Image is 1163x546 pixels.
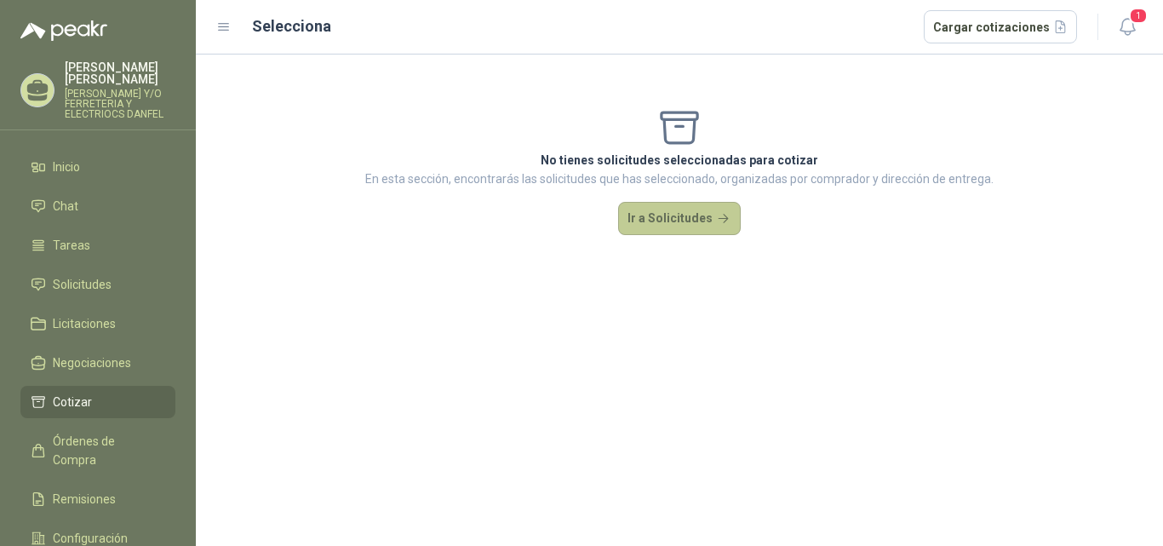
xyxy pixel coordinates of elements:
[65,89,175,119] p: [PERSON_NAME] Y/O FERRETERIA Y ELECTRIOCS DANFEL
[53,314,116,333] span: Licitaciones
[20,307,175,340] a: Licitaciones
[53,432,159,469] span: Órdenes de Compra
[20,386,175,418] a: Cotizar
[53,158,80,176] span: Inicio
[53,275,112,294] span: Solicitudes
[53,393,92,411] span: Cotizar
[1112,12,1143,43] button: 1
[20,151,175,183] a: Inicio
[1129,8,1148,24] span: 1
[20,347,175,379] a: Negociaciones
[365,151,994,170] p: No tienes solicitudes seleccionadas para cotizar
[252,14,331,38] h2: Selecciona
[924,10,1078,44] button: Cargar cotizaciones
[53,197,78,216] span: Chat
[365,170,994,188] p: En esta sección, encontrarás las solicitudes que has seleccionado, organizadas por comprador y di...
[20,229,175,262] a: Tareas
[53,236,90,255] span: Tareas
[53,490,116,509] span: Remisiones
[20,268,175,301] a: Solicitudes
[20,20,107,41] img: Logo peakr
[20,190,175,222] a: Chat
[53,353,131,372] span: Negociaciones
[65,61,175,85] p: [PERSON_NAME] [PERSON_NAME]
[20,425,175,476] a: Órdenes de Compra
[20,483,175,515] a: Remisiones
[618,202,741,236] button: Ir a Solicitudes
